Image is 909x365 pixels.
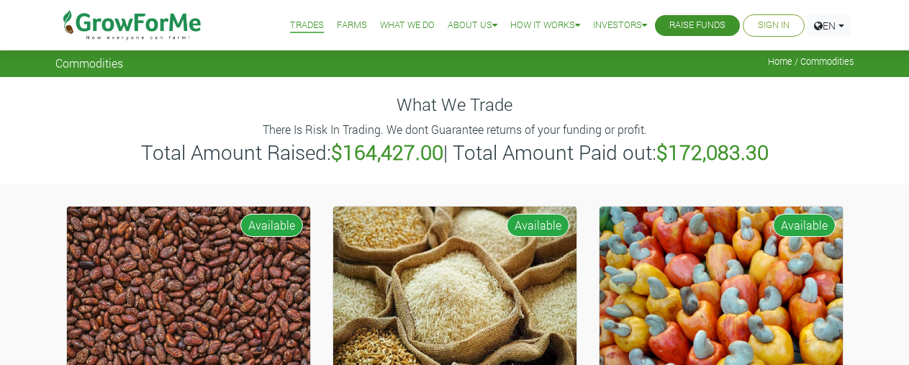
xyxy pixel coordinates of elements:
[380,18,435,33] a: What We Do
[58,140,852,165] h3: Total Amount Raised: | Total Amount Paid out:
[593,18,647,33] a: Investors
[773,214,836,237] span: Available
[768,56,854,67] span: Home / Commodities
[510,18,580,33] a: How it Works
[331,139,443,166] b: $164,427.00
[55,94,854,115] h4: What We Trade
[240,214,303,237] span: Available
[55,56,123,70] span: Commodities
[337,18,367,33] a: Farms
[808,14,851,37] a: EN
[656,139,769,166] b: $172,083.30
[669,18,725,33] a: Raise Funds
[58,121,852,138] p: There Is Risk In Trading. We dont Guarantee returns of your funding or profit.
[507,214,569,237] span: Available
[758,18,790,33] a: Sign In
[448,18,497,33] a: About Us
[290,18,324,33] a: Trades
